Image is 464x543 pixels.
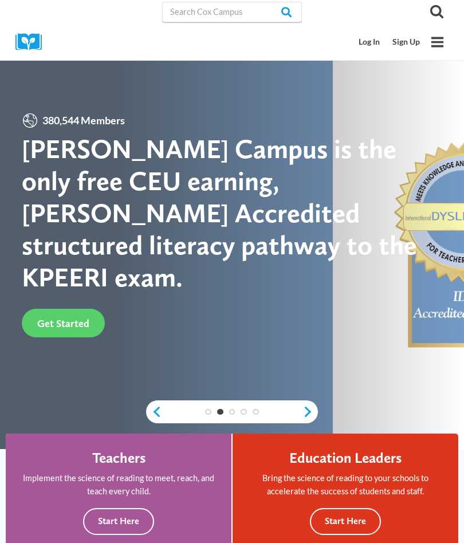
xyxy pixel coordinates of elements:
[37,317,89,329] span: Get Started
[38,112,129,129] span: 380,544 Members
[92,449,146,466] h4: Teachers
[426,31,449,53] button: Open menu
[310,508,381,535] button: Start Here
[15,33,50,51] img: Cox Campus
[386,32,426,53] a: Sign Up
[22,309,105,337] a: Get Started
[162,2,302,22] input: Search Cox Campus
[205,409,211,415] a: 1
[229,409,235,415] a: 3
[353,32,426,53] nav: Secondary Mobile Navigation
[248,471,443,498] p: Bring the science of reading to your schools to accelerate the success of students and staff.
[253,409,259,415] a: 5
[302,406,318,418] a: next
[21,471,216,498] p: Implement the science of reading to meet, reach, and teach every child.
[146,400,318,423] div: content slider buttons
[353,32,387,53] a: Log In
[289,449,402,466] h4: Education Leaders
[83,508,154,535] button: Start Here
[217,409,223,415] a: 2
[241,409,247,415] a: 4
[22,133,442,294] div: [PERSON_NAME] Campus is the only free CEU earning, [PERSON_NAME] Accredited structured literacy p...
[146,406,162,418] a: previous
